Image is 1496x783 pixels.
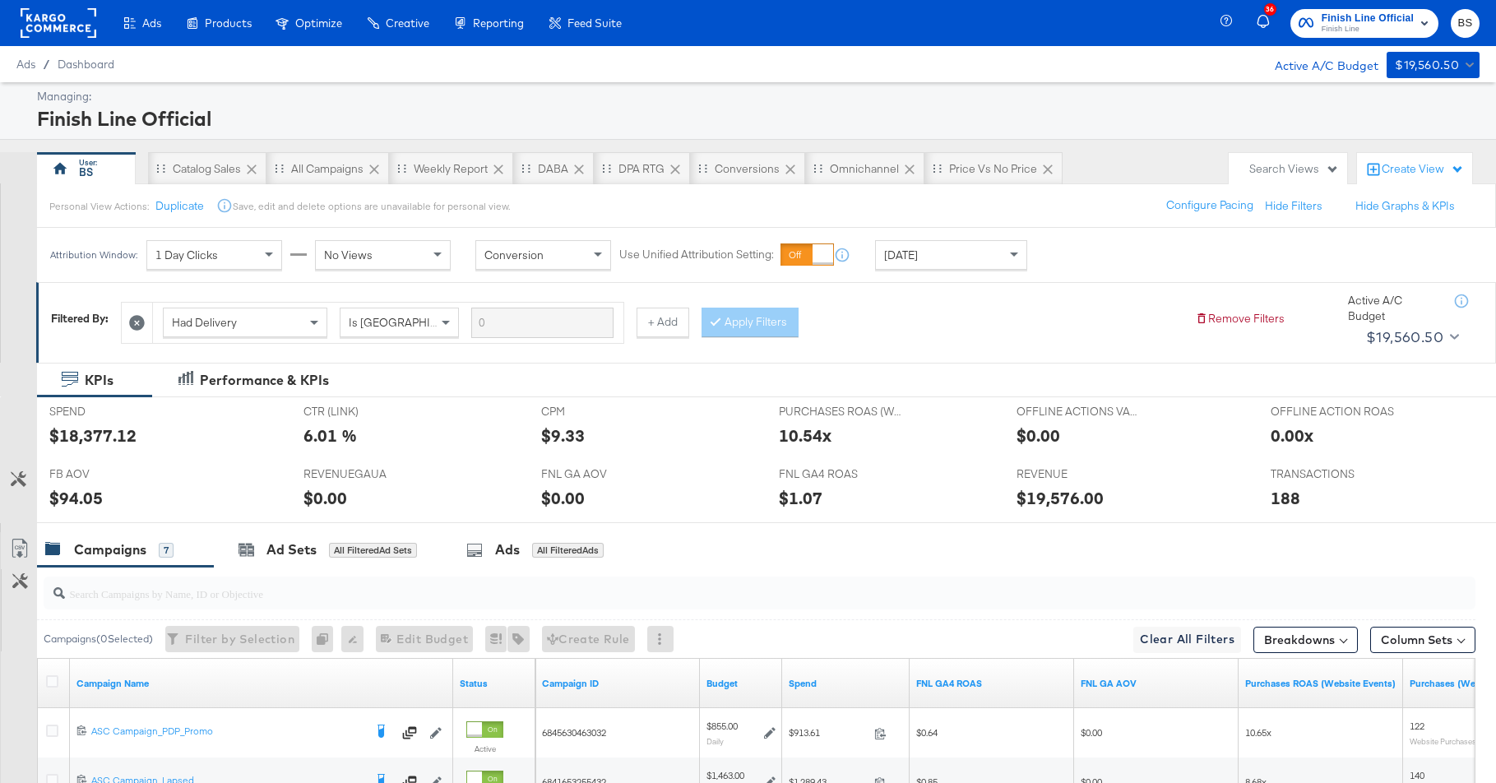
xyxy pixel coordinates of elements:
a: ASC Campaign_PDP_Promo [91,725,364,741]
div: Drag to reorder tab [397,164,406,173]
div: Ad Sets [266,540,317,559]
span: OFFLINE ACTION ROAS [1271,404,1394,419]
button: $19,560.50 [1359,324,1462,350]
div: $19,560.50 [1366,325,1443,350]
span: FNL GA4 ROAS [779,466,902,482]
div: All Filtered Ads [532,543,604,558]
input: Search Campaigns by Name, ID or Objective [65,571,1345,603]
a: Shows the current state of your Ad Campaign. [460,677,529,690]
div: Campaigns [74,540,146,559]
div: Attribution Window: [49,249,138,261]
span: Had Delivery [172,315,237,330]
div: $9.33 [541,424,585,447]
span: / [35,58,58,71]
a: Your campaign name. [76,677,447,690]
span: PURCHASES ROAS (WEBSITE EVENTS) [779,404,902,419]
a: Dashboard [58,58,114,71]
div: Drag to reorder tab [156,164,165,173]
div: ASC Campaign_PDP_Promo [91,725,364,738]
span: Feed Suite [567,16,622,30]
span: Reporting [473,16,524,30]
span: REVENUEGAUA [303,466,427,482]
span: 140 [1410,770,1424,782]
div: $0.00 [541,486,585,510]
span: Finish Line Official [1322,10,1414,27]
span: $0.00 [1081,726,1102,739]
div: DPA RTG [618,161,665,177]
div: Save, edit and delete options are unavailable for personal view. [233,200,510,213]
span: Ads [16,58,35,71]
span: OFFLINE ACTIONS VALUE [1017,404,1140,419]
span: Clear All Filters [1140,629,1234,650]
span: Optimize [295,16,342,30]
div: $19,560.50 [1395,55,1459,76]
div: 7 [159,543,174,558]
div: Performance & KPIs [200,371,329,390]
div: Drag to reorder tab [813,164,822,173]
div: 6.01 % [303,424,357,447]
span: Products [205,16,252,30]
label: Use Unified Attribution Setting: [619,248,774,263]
input: Enter a search term [471,308,614,338]
label: Active [466,744,503,754]
span: Is [GEOGRAPHIC_DATA] [349,315,475,330]
div: Drag to reorder tab [521,164,530,173]
span: Creative [386,16,429,30]
button: $19,560.50 [1387,52,1480,78]
span: 1 Day Clicks [155,248,218,262]
div: Finish Line Official [37,104,1475,132]
div: Active A/C Budget [1257,52,1378,76]
button: Remove Filters [1195,311,1285,327]
div: 188 [1271,486,1300,510]
div: Filtered By: [51,311,109,327]
div: $19,576.00 [1017,486,1104,510]
div: Drag to reorder tab [933,164,942,173]
div: Create View [1382,161,1464,178]
span: 10.65x [1245,726,1271,739]
div: Price vs No Price [949,161,1037,177]
button: Hide Filters [1265,198,1322,214]
div: 36 [1264,3,1276,16]
div: $1.07 [779,486,822,510]
div: 10.54x [779,424,831,447]
div: Weekly Report [414,161,488,177]
button: Breakdowns [1253,627,1358,653]
span: Finish Line [1322,23,1414,36]
button: + Add [637,308,689,337]
div: 0 [312,626,341,652]
div: All Campaigns [291,161,364,177]
div: BS [79,164,93,180]
span: CPM [541,404,665,419]
button: Hide Graphs & KPIs [1355,198,1455,214]
div: $0.00 [303,486,347,510]
div: Drag to reorder tab [698,164,707,173]
div: Catalog Sales [173,161,241,177]
div: $18,377.12 [49,424,137,447]
span: BS [1457,14,1473,33]
div: $0.00 [1017,424,1060,447]
a: Your campaign ID. [542,677,693,690]
sub: Daily [706,736,724,746]
div: Campaigns ( 0 Selected) [44,632,153,646]
button: Clear All Filters [1133,627,1241,653]
div: $855.00 [706,720,738,734]
button: Finish Line OfficialFinish Line [1290,9,1438,38]
span: REVENUE [1017,466,1140,482]
a: revenue/spend [916,677,1068,690]
span: $913.61 [789,727,868,739]
button: Duplicate [155,198,204,214]
button: BS [1451,9,1480,38]
div: Active A/C Budget [1348,293,1438,323]
div: $94.05 [49,486,103,510]
span: FB AOV [49,466,173,482]
div: Ads [495,540,520,559]
a: rev/orders [1081,677,1232,690]
div: Search Views [1249,161,1339,177]
span: 122 [1410,720,1424,733]
span: No Views [324,248,373,262]
div: Omnichannel [830,161,899,177]
div: $1,463.00 [706,770,744,783]
a: The maximum amount you're willing to spend on your ads, on average each day or over the lifetime ... [706,677,776,690]
div: Conversions [715,161,780,177]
